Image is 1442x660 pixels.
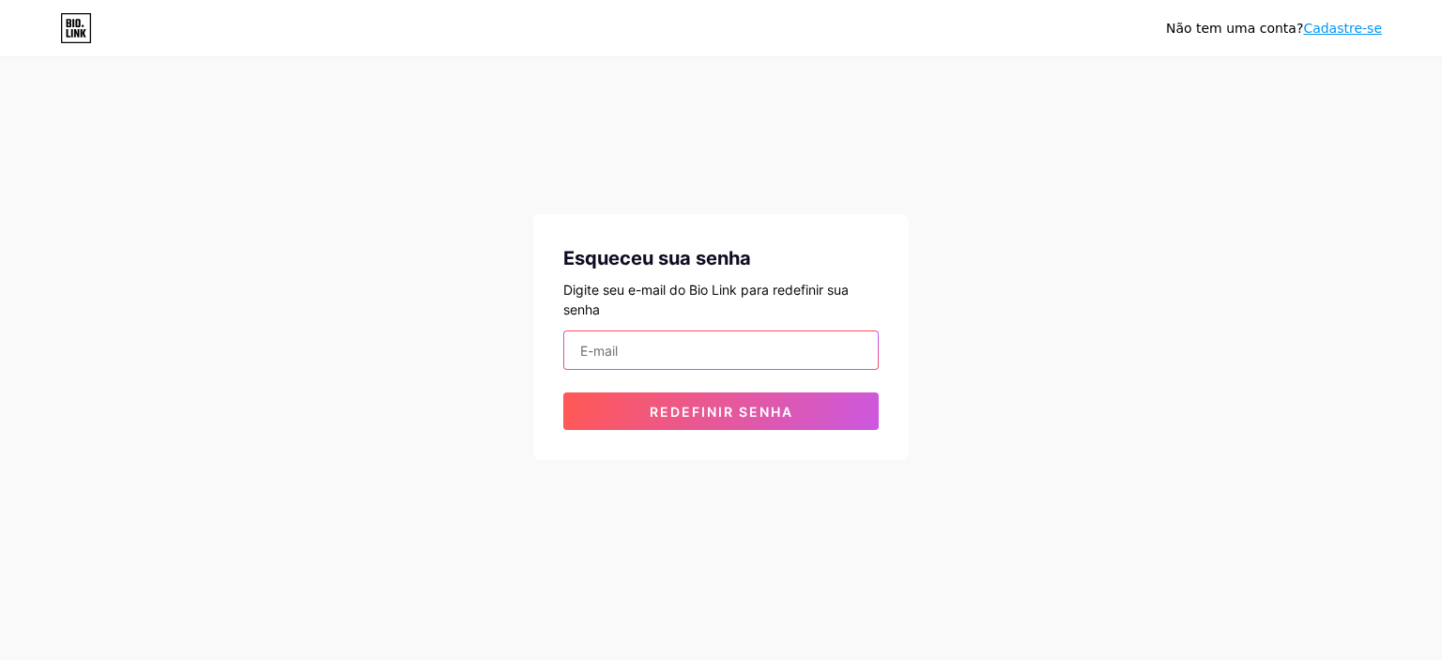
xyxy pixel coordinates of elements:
font: Esqueceu sua senha [563,247,751,269]
font: Redefinir senha [650,404,793,420]
input: E-mail [564,331,878,369]
button: Redefinir senha [563,392,879,430]
font: Digite seu e-mail do Bio Link para redefinir sua senha [563,282,849,317]
a: Cadastre-se [1303,21,1382,36]
font: Não tem uma conta? [1166,21,1303,36]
